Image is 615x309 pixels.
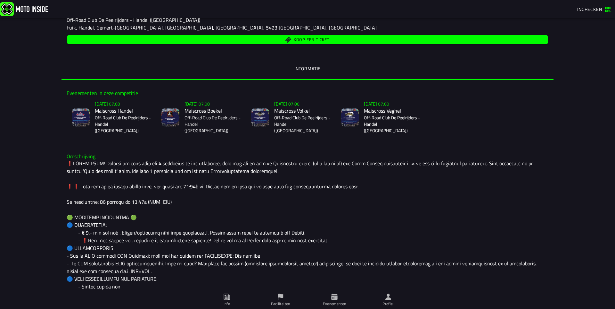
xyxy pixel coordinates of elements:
[184,115,241,134] p: Off-Road Club De Peelrijders - Handel ([GEOGRAPHIC_DATA])
[294,38,330,42] span: Koop een ticket
[224,301,230,307] ion-label: Info
[274,108,331,114] h2: Maiscross Volkel
[67,24,377,31] ion-text: Fuik, Handel, Gemert-[GEOGRAPHIC_DATA], [GEOGRAPHIC_DATA], [GEOGRAPHIC_DATA], 5423 [GEOGRAPHIC_DA...
[184,108,241,114] h2: Maiscross Boekel
[577,6,602,13] span: Inchecken
[67,153,548,159] h3: Omschrijving
[341,108,359,126] img: event-image
[364,108,420,114] h2: Maiscross Veghel
[574,4,614,14] a: Inchecken
[364,100,389,107] ion-text: [DATE] 07:00
[72,108,90,126] img: event-image
[161,108,179,126] img: event-image
[274,100,299,107] ion-text: [DATE] 07:00
[95,100,120,107] ion-text: [DATE] 07:00
[382,301,394,307] ion-label: Profiel
[95,115,151,134] p: Off-Road Club De Peelrijders - Handel ([GEOGRAPHIC_DATA])
[323,301,346,307] ion-label: Evenementen
[271,301,290,307] ion-label: Faciliteiten
[95,108,151,114] h2: Maiscross Handel
[67,90,548,96] h3: Evenementen in deze competitie
[364,115,420,134] p: Off-Road Club De Peelrijders - Handel ([GEOGRAPHIC_DATA])
[184,100,210,107] ion-text: [DATE] 07:00
[274,115,331,134] p: Off-Road Club De Peelrijders - Handel ([GEOGRAPHIC_DATA])
[251,108,269,126] img: event-image
[67,16,200,24] ion-text: Off-Road Club De Peelrijders - Handel ([GEOGRAPHIC_DATA])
